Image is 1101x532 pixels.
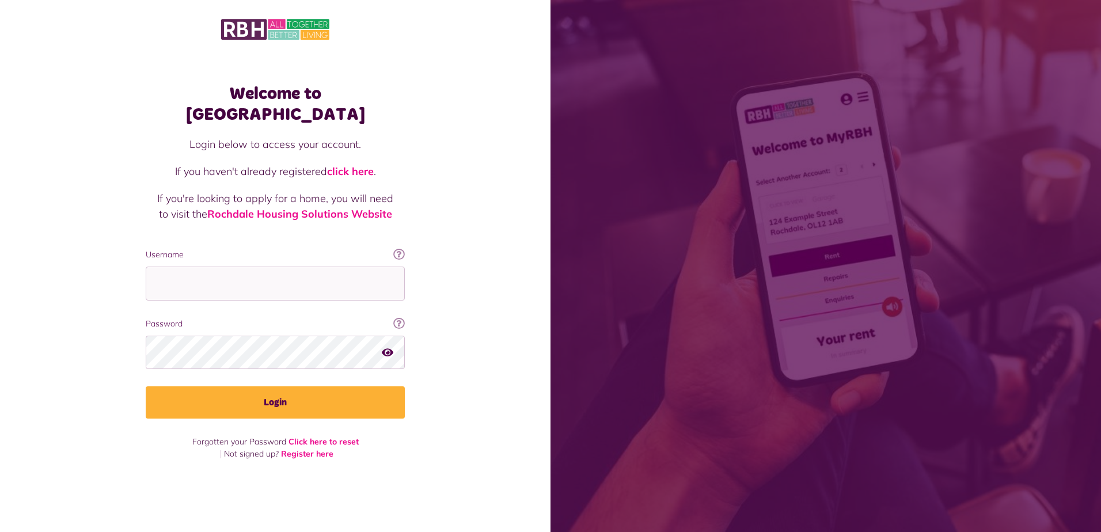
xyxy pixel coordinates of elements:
[157,164,393,179] p: If you haven't already registered .
[327,165,374,178] a: click here
[221,17,329,41] img: MyRBH
[146,318,405,330] label: Password
[146,83,405,125] h1: Welcome to [GEOGRAPHIC_DATA]
[288,436,359,447] a: Click here to reset
[146,249,405,261] label: Username
[146,386,405,419] button: Login
[192,436,286,447] span: Forgotten your Password
[207,207,392,221] a: Rochdale Housing Solutions Website
[224,449,279,459] span: Not signed up?
[157,136,393,152] p: Login below to access your account.
[281,449,333,459] a: Register here
[157,191,393,222] p: If you're looking to apply for a home, you will need to visit the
